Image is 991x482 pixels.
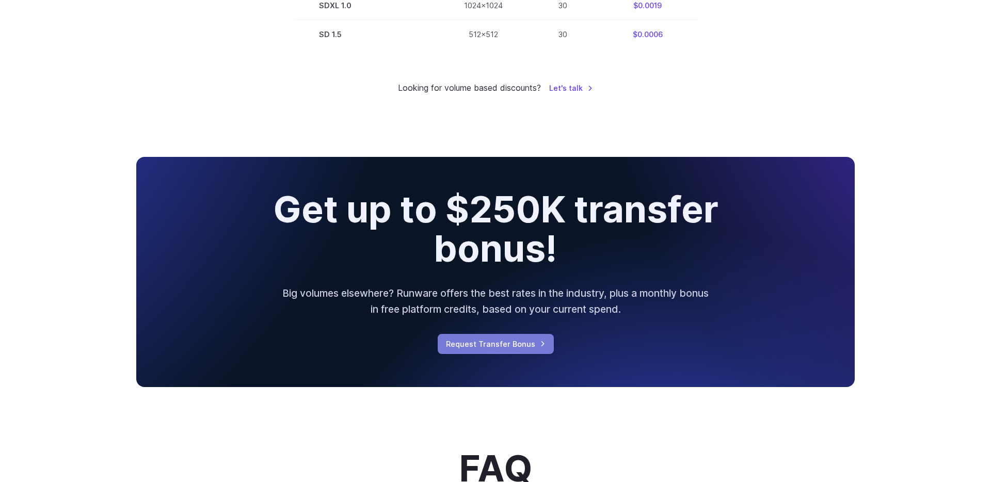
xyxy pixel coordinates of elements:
[398,82,541,95] small: Looking for volume based discounts?
[528,20,598,49] td: 30
[438,334,554,354] a: Request Transfer Bonus
[549,82,593,94] a: Let's talk
[598,20,697,49] td: $0.0006
[439,20,528,49] td: 512x512
[294,20,439,49] td: SD 1.5
[234,190,756,269] h2: Get up to $250K transfer bonus!
[281,285,710,317] p: Big volumes elsewhere? Runware offers the best rates in the industry, plus a monthly bonus in fre...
